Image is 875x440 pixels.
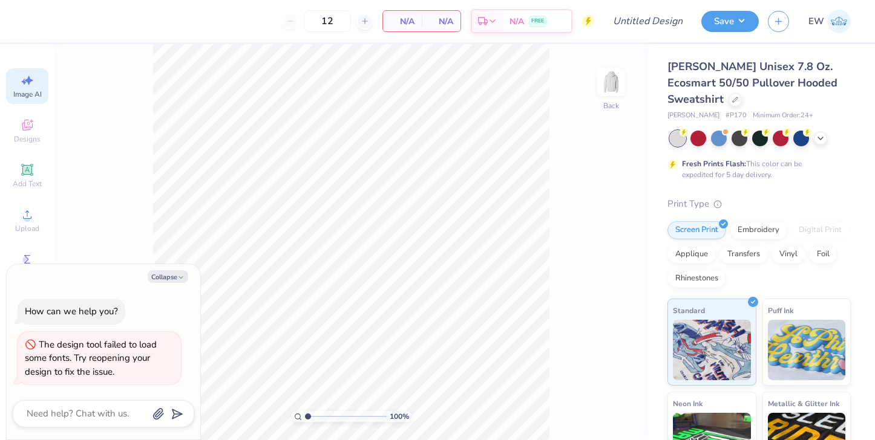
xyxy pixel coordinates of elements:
[667,270,726,288] div: Rhinestones
[768,320,846,380] img: Puff Ink
[25,305,118,317] div: How can we help you?
[510,15,524,28] span: N/A
[15,224,39,233] span: Upload
[531,17,544,25] span: FREE
[772,245,805,264] div: Vinyl
[390,411,409,422] span: 100 %
[667,111,719,121] span: [PERSON_NAME]
[390,15,415,28] span: N/A
[719,245,768,264] div: Transfers
[603,9,692,33] input: Untitled Design
[726,111,747,121] span: # P170
[599,70,623,94] img: Back
[673,320,751,380] img: Standard
[25,338,157,378] div: The design tool failed to load some fonts. Try reopening your design to fix the issue.
[827,10,851,33] img: Emma Webster
[673,304,705,317] span: Standard
[768,304,793,317] span: Puff Ink
[808,10,851,33] a: EW
[682,158,831,180] div: This color can be expedited for 5 day delivery.
[304,10,351,32] input: – –
[791,221,850,239] div: Digital Print
[682,159,746,169] strong: Fresh Prints Flash:
[768,397,839,410] span: Metallic & Glitter Ink
[13,179,42,189] span: Add Text
[667,59,837,106] span: [PERSON_NAME] Unisex 7.8 Oz. Ecosmart 50/50 Pullover Hooded Sweatshirt
[667,197,851,211] div: Print Type
[14,134,41,144] span: Designs
[673,397,703,410] span: Neon Ink
[13,89,42,99] span: Image AI
[429,15,453,28] span: N/A
[809,245,837,264] div: Foil
[808,15,824,28] span: EW
[603,100,619,111] div: Back
[701,11,759,32] button: Save
[667,221,726,239] div: Screen Print
[753,111,813,121] span: Minimum Order: 24 +
[148,270,188,283] button: Collapse
[730,221,787,239] div: Embroidery
[667,245,716,264] div: Applique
